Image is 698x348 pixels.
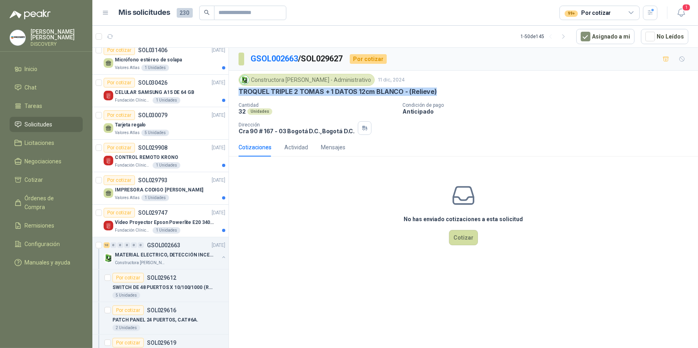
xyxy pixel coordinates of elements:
[25,120,53,129] span: Solicitudes
[10,80,83,95] a: Chat
[25,221,55,230] span: Remisiones
[25,194,75,212] span: Órdenes de Compra
[117,242,123,248] div: 0
[212,79,225,87] p: [DATE]
[115,219,215,226] p: Video Proyector Epson Powerlite E20 3400 Lumens
[115,162,151,169] p: Fundación Clínica Shaio
[104,242,110,248] div: 10
[641,29,688,44] button: No Leídos
[104,143,135,153] div: Por cotizar
[115,121,146,129] p: Tarjeta regalo
[104,175,135,185] div: Por cotizar
[239,88,437,96] p: TROQUEL TRIPLE 2 TOMAS + 1 DATOS 12cm BLANCO - (Relieve)
[212,177,225,184] p: [DATE]
[115,154,178,161] p: CONTROL REMOTO KRONO
[147,275,176,281] p: SOL029612
[239,102,396,108] p: Cantidad
[10,154,83,169] a: Negociaciones
[138,80,167,85] p: SOL030426
[131,242,137,248] div: 0
[240,75,249,84] img: Company Logo
[10,255,83,270] a: Manuales y ayuda
[104,78,135,88] div: Por cotizar
[520,30,570,43] div: 1 - 50 de 145
[674,6,688,20] button: 1
[10,172,83,187] a: Cotizar
[119,7,170,18] h1: Mis solicitudes
[110,242,116,248] div: 0
[212,112,225,119] p: [DATE]
[31,42,83,47] p: DISCOVERY
[104,45,135,55] div: Por cotizar
[92,205,229,237] a: Por cotizarSOL029747[DATE] Company LogoVideo Proyector Epson Powerlite E20 3400 LumensFundación C...
[402,102,695,108] p: Condición de pago
[92,302,229,335] a: Por cotizarSOL029616PATCH PANEL 24 PUERTOS, CAT#6A.2 Unidades
[449,230,478,245] button: Cotizar
[112,292,140,299] div: 5 Unidades
[212,144,225,152] p: [DATE]
[239,74,375,86] div: Constructora [PERSON_NAME] - Administrativo
[402,108,695,115] p: Anticipado
[576,29,635,44] button: Asignado a mi
[115,65,140,71] p: Valores Atlas
[239,108,246,115] p: 32
[112,273,144,283] div: Por cotizar
[177,8,193,18] span: 230
[25,240,60,248] span: Configuración
[104,253,113,263] img: Company Logo
[25,83,37,92] span: Chat
[147,340,176,346] p: SOL029619
[104,240,227,266] a: 10 0 0 0 0 0 GSOL002663[DATE] Company LogoMATERIAL ELECTRICO, DETECCIÓN INCENDIOS Y CCTVConstruct...
[92,172,229,205] a: Por cotizarSOL029793[DATE] IMPRESORA CODIGO [PERSON_NAME]Valores Atlas1 Unidades
[204,10,210,15] span: search
[10,98,83,114] a: Tareas
[565,8,611,17] div: Por cotizar
[404,215,523,224] h3: No has enviado cotizaciones a esta solicitud
[138,145,167,151] p: SOL029908
[25,157,62,166] span: Negociaciones
[115,97,151,104] p: Fundación Clínica Shaio
[212,47,225,54] p: [DATE]
[104,110,135,120] div: Por cotizar
[112,284,212,291] p: SWITCH DE 48 PUERTOS X 10/100/1000 (RJ-45) PUERTOS,POE, 4 X 1000X SFP, CAPA 3
[115,130,140,136] p: Valores Atlas
[10,10,51,19] img: Logo peakr
[115,186,203,194] p: IMPRESORA CODIGO [PERSON_NAME]
[212,209,225,217] p: [DATE]
[31,29,83,40] p: [PERSON_NAME] [PERSON_NAME]
[115,89,194,96] p: CELULAR SAMSUNG A15 DE 64 GB
[92,107,229,140] a: Por cotizarSOL030079[DATE] Tarjeta regaloValores Atlas5 Unidades
[350,54,387,64] div: Por cotizar
[247,108,272,115] div: Unidades
[92,140,229,172] a: Por cotizarSOL029908[DATE] Company LogoCONTROL REMOTO KRONOFundación Clínica Shaio1 Unidades
[104,221,113,230] img: Company Logo
[565,10,578,17] div: 99+
[141,130,169,136] div: 5 Unidades
[115,56,182,64] p: Micrófono estéreo de solapa
[104,91,113,100] img: Company Logo
[138,242,144,248] div: 0
[239,122,355,128] p: Dirección
[378,76,405,84] p: 11 dic, 2024
[104,208,135,218] div: Por cotizar
[10,61,83,77] a: Inicio
[147,307,176,313] p: SOL029616
[10,218,83,233] a: Remisiones
[10,236,83,252] a: Configuración
[153,227,180,234] div: 1 Unidades
[92,270,229,302] a: Por cotizarSOL029612SWITCH DE 48 PUERTOS X 10/100/1000 (RJ-45) PUERTOS,POE, 4 X 1000X SFP, CAPA 3...
[10,30,25,45] img: Company Logo
[153,97,180,104] div: 1 Unidades
[25,258,71,267] span: Manuales y ayuda
[92,75,229,107] a: Por cotizarSOL030426[DATE] Company LogoCELULAR SAMSUNG A15 DE 64 GBFundación Clínica Shaio1 Unidades
[153,162,180,169] div: 1 Unidades
[115,227,151,234] p: Fundación Clínica Shaio
[138,112,167,118] p: SOL030079
[138,177,167,183] p: SOL029793
[321,143,345,152] div: Mensajes
[25,138,55,147] span: Licitaciones
[141,65,169,71] div: 1 Unidades
[112,338,144,348] div: Por cotizar
[10,117,83,132] a: Solicitudes
[25,175,43,184] span: Cotizar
